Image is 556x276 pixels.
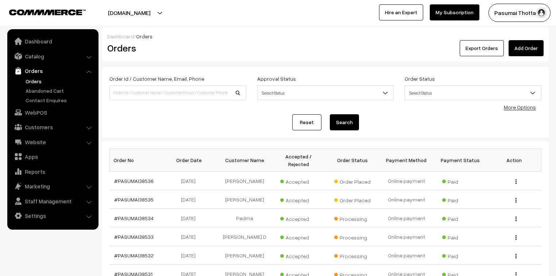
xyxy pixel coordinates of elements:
a: Catalog [9,50,96,63]
span: Paid [442,250,479,260]
button: [DOMAIN_NAME] [82,4,176,22]
td: Online payment [379,227,433,246]
h2: Orders [107,42,246,54]
img: COMMMERCE [9,9,86,15]
span: Paid [442,176,479,185]
th: Order No [110,149,164,172]
span: Accepted [280,250,317,260]
a: WebPOS [9,106,96,119]
img: Menu [516,254,517,258]
a: Website [9,135,96,149]
td: [DATE] [163,209,217,227]
a: Marketing [9,180,96,193]
a: Staff Management [9,195,96,208]
a: More Options [504,104,536,110]
td: [PERSON_NAME] D [217,227,271,246]
span: Accepted [280,213,317,223]
td: [PERSON_NAME] [217,172,271,190]
th: Order Status [325,149,379,172]
a: Apps [9,150,96,163]
td: Padma [217,209,271,227]
a: Contact Enquires [24,96,96,104]
div: / [107,32,544,40]
th: Order Date [163,149,217,172]
label: Order Status [405,75,435,83]
a: Orders [24,77,96,85]
span: Select Status [405,87,541,99]
a: My Subscription [430,4,479,20]
input: Order Id / Customer Name / Customer Email / Customer Phone [109,85,246,100]
span: Accepted [280,176,317,185]
a: Reset [292,114,321,130]
span: Paid [442,232,479,241]
span: Select Status [258,87,394,99]
a: Add Order [509,40,544,56]
span: Select Status [257,85,394,100]
td: [DATE] [163,172,217,190]
span: Accepted [280,232,317,241]
img: Menu [516,198,517,203]
span: Processing [334,232,371,241]
a: #PASUMAI38536 [114,178,154,184]
td: Online payment [379,190,433,209]
td: Online payment [379,172,433,190]
img: Menu [516,179,517,184]
span: Order Placed [334,176,371,185]
td: [PERSON_NAME] [217,190,271,209]
span: Accepted [280,195,317,204]
img: Menu [516,235,517,240]
a: Settings [9,209,96,222]
button: Pasumai Thotta… [489,4,551,22]
td: [PERSON_NAME] [217,246,271,265]
span: Paid [442,213,479,223]
th: Customer Name [217,149,271,172]
button: Search [330,114,359,130]
a: Hire an Expert [379,4,423,20]
img: Menu [516,216,517,221]
label: Approval Status [257,75,296,83]
a: #PASUMAI38534 [114,215,154,221]
a: Dashboard [9,35,96,48]
span: Select Status [405,85,541,100]
button: Export Orders [460,40,504,56]
label: Order Id / Customer Name, Email, Phone [109,75,204,83]
span: Order Placed [334,195,371,204]
a: Orders [9,64,96,77]
span: Processing [334,250,371,260]
a: COMMMERCE [9,7,73,16]
th: Payment Method [379,149,433,172]
span: Paid [442,195,479,204]
td: [DATE] [163,190,217,209]
a: Dashboard [107,33,134,39]
a: Reports [9,165,96,178]
a: #PASUMAI38535 [114,196,154,203]
span: Orders [136,33,152,39]
a: #PASUMAI38532 [114,252,154,258]
img: user [536,7,547,18]
span: Processing [334,213,371,223]
a: Abandoned Cart [24,87,96,95]
a: Customers [9,120,96,134]
th: Accepted / Rejected [271,149,325,172]
th: Payment Status [433,149,487,172]
td: [DATE] [163,227,217,246]
td: [DATE] [163,246,217,265]
th: Action [487,149,541,172]
td: Online payment [379,209,433,227]
a: #PASUMAI38533 [114,234,154,240]
td: Online payment [379,246,433,265]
